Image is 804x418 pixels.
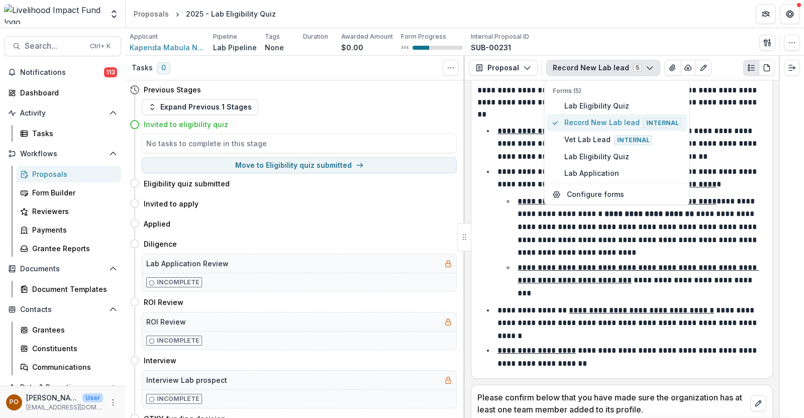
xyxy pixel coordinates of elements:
span: Lab Eligibility Quiz [564,152,681,162]
p: Internal Proposal ID [471,32,529,41]
h4: Eligibility quiz submitted [144,178,230,189]
button: View Attached Files [664,60,680,76]
span: Search... [25,41,84,51]
div: Document Templates [32,284,113,294]
button: Move to Eligibility quiz submitted [142,157,457,173]
p: Incomplete [157,336,199,345]
div: Communications [32,362,113,372]
p: Pipeline [213,32,237,41]
p: Incomplete [157,278,199,287]
span: Contacts [20,305,105,314]
button: Open Workflows [4,146,121,162]
span: 113 [104,67,117,77]
button: Proposal [469,60,538,76]
div: Tasks [32,128,113,139]
h4: Invited to eligibility quiz [144,119,228,130]
span: 0 [157,62,170,74]
p: Incomplete [157,394,199,403]
p: $0.00 [341,42,363,53]
span: Workflows [20,150,105,158]
button: Expand Previous 1 Stages [142,99,258,115]
a: Proposals [16,166,121,182]
a: Constituents [16,340,121,357]
button: Edit as form [695,60,712,76]
a: Proposals [130,7,173,21]
button: Toggle View Cancelled Tasks [443,60,459,76]
button: Notifications113 [4,64,121,80]
img: Livelihood Impact Fund logo [4,4,103,24]
a: Form Builder [16,184,121,201]
a: Dashboard [4,84,121,101]
button: Plaintext view [743,60,759,76]
p: User [82,393,103,402]
p: Duration [303,32,328,41]
p: Awarded Amount [341,32,393,41]
a: Payments [16,222,121,238]
button: Open Contacts [4,301,121,318]
p: Lab Pipeline [213,42,257,53]
div: Proposals [32,169,113,179]
h5: No tasks to complete in this stage [146,138,452,149]
p: Applicant [130,32,158,41]
h5: Lab Application Review [146,258,229,269]
h4: ROI Review [144,297,183,307]
button: edit [750,395,766,411]
a: Communications [16,359,121,375]
span: Lab Application [564,168,681,179]
div: Proposals [134,9,169,19]
button: Open Documents [4,261,121,277]
h4: Previous Stages [144,84,201,95]
p: Tags [265,32,280,41]
h3: Tasks [132,64,153,72]
button: Get Help [780,4,800,24]
p: SUB-00231 [471,42,511,53]
button: Expand right [784,60,800,76]
p: 33 % [401,44,409,51]
a: Grantees [16,322,121,338]
h5: ROI Review [146,317,186,327]
span: Activity [20,109,105,118]
p: Forms (5) [553,86,681,95]
nav: breadcrumb [130,7,280,21]
button: More [107,396,119,408]
h4: Diligence [144,239,177,249]
span: Internal [615,136,652,146]
span: Documents [20,265,105,273]
div: Constituents [32,343,113,354]
a: Grantee Reports [16,240,121,257]
p: Please confirm below that you have made sure the organization has at least one team member added ... [477,391,746,415]
span: Vet Lab Lead [564,135,681,146]
h4: Interview [144,355,176,366]
p: None [265,42,284,53]
h4: Invited to apply [144,198,198,209]
button: PDF view [759,60,775,76]
div: 2025 - Lab Eligibility Quiz [186,9,276,19]
h5: Interview Lab prospect [146,375,227,385]
h4: Applied [144,219,170,229]
a: Reviewers [16,203,121,220]
span: Record New Lab lead [564,117,681,128]
div: Dashboard [20,87,113,98]
div: Grantee Reports [32,243,113,254]
p: Form Progress [401,32,446,41]
button: Record New Lab lead5 [546,60,660,76]
a: Tasks [16,125,121,142]
div: Form Builder [32,187,113,198]
div: Payments [32,225,113,235]
a: Document Templates [16,281,121,297]
span: Data & Reporting [20,383,105,392]
p: [EMAIL_ADDRESS][DOMAIN_NAME] [26,403,103,412]
button: Open Activity [4,105,121,121]
div: Grantees [32,325,113,335]
div: Ctrl + K [88,41,113,52]
button: Open Data & Reporting [4,379,121,395]
p: [PERSON_NAME] [26,392,78,403]
span: Internal [644,119,681,129]
a: Kapenda Mabula Natural Products Ltd [130,42,205,53]
div: Peige Omondi [10,399,19,405]
div: Reviewers [32,206,113,217]
button: Open entity switcher [107,4,121,24]
span: Notifications [20,68,104,77]
button: Partners [756,4,776,24]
